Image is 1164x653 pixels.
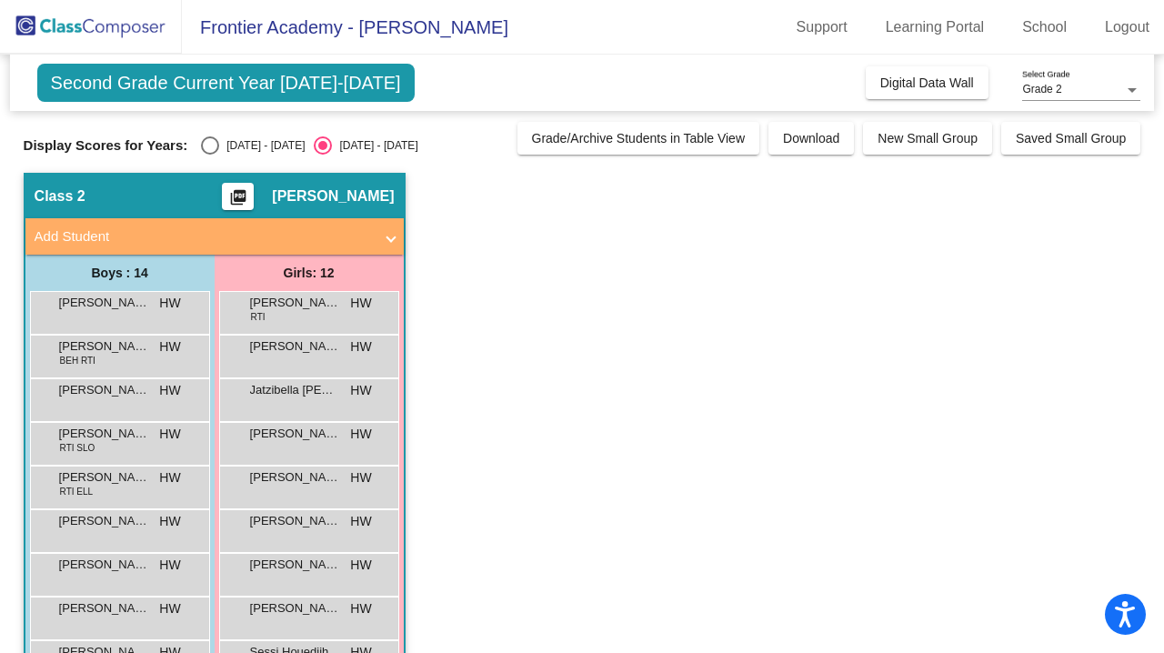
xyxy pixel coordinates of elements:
[25,255,215,291] div: Boys : 14
[227,188,249,214] mat-icon: picture_as_pdf
[251,310,266,324] span: RTI
[350,599,371,618] span: HW
[59,294,150,312] span: [PERSON_NAME]
[250,556,341,574] span: [PERSON_NAME]
[250,337,341,356] span: [PERSON_NAME]
[350,425,371,444] span: HW
[871,13,999,42] a: Learning Portal
[37,64,415,102] span: Second Grade Current Year [DATE]-[DATE]
[1016,131,1126,146] span: Saved Small Group
[182,13,508,42] span: Frontier Academy - [PERSON_NAME]
[1001,122,1140,155] button: Saved Small Group
[332,137,417,154] div: [DATE] - [DATE]
[350,512,371,531] span: HW
[350,381,371,400] span: HW
[250,381,341,399] span: Jatzibella [PERSON_NAME]
[783,131,839,146] span: Download
[532,131,746,146] span: Grade/Archive Students in Table View
[880,75,974,90] span: Digital Data Wall
[60,441,95,455] span: RTI SLO
[768,122,854,155] button: Download
[59,381,150,399] span: [PERSON_NAME]
[159,294,180,313] span: HW
[782,13,862,42] a: Support
[222,183,254,210] button: Print Students Details
[59,468,150,487] span: [PERSON_NAME]
[159,512,180,531] span: HW
[59,337,150,356] span: [PERSON_NAME]
[350,294,371,313] span: HW
[1090,13,1164,42] a: Logout
[159,381,180,400] span: HW
[159,599,180,618] span: HW
[35,226,373,247] mat-panel-title: Add Student
[159,468,180,487] span: HW
[272,187,394,206] span: [PERSON_NAME]
[159,556,180,575] span: HW
[1022,83,1061,95] span: Grade 2
[159,425,180,444] span: HW
[863,122,992,155] button: New Small Group
[201,136,417,155] mat-radio-group: Select an option
[350,468,371,487] span: HW
[35,187,85,206] span: Class 2
[60,354,95,367] span: BEH RTI
[250,425,341,443] span: [PERSON_NAME]-True
[24,137,188,154] span: Display Scores for Years:
[517,122,760,155] button: Grade/Archive Students in Table View
[219,137,305,154] div: [DATE] - [DATE]
[250,512,341,530] span: [PERSON_NAME]
[59,425,150,443] span: [PERSON_NAME]
[866,66,988,99] button: Digital Data Wall
[250,599,341,618] span: [PERSON_NAME]
[350,556,371,575] span: HW
[1008,13,1081,42] a: School
[25,218,404,255] mat-expansion-panel-header: Add Student
[250,294,341,312] span: [PERSON_NAME]
[878,131,978,146] span: New Small Group
[59,556,150,574] span: [PERSON_NAME]
[250,468,341,487] span: [PERSON_NAME]
[59,512,150,530] span: [PERSON_NAME]
[59,599,150,618] span: [PERSON_NAME]
[159,337,180,357] span: HW
[350,337,371,357] span: HW
[60,485,94,498] span: RTI ELL
[215,255,404,291] div: Girls: 12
